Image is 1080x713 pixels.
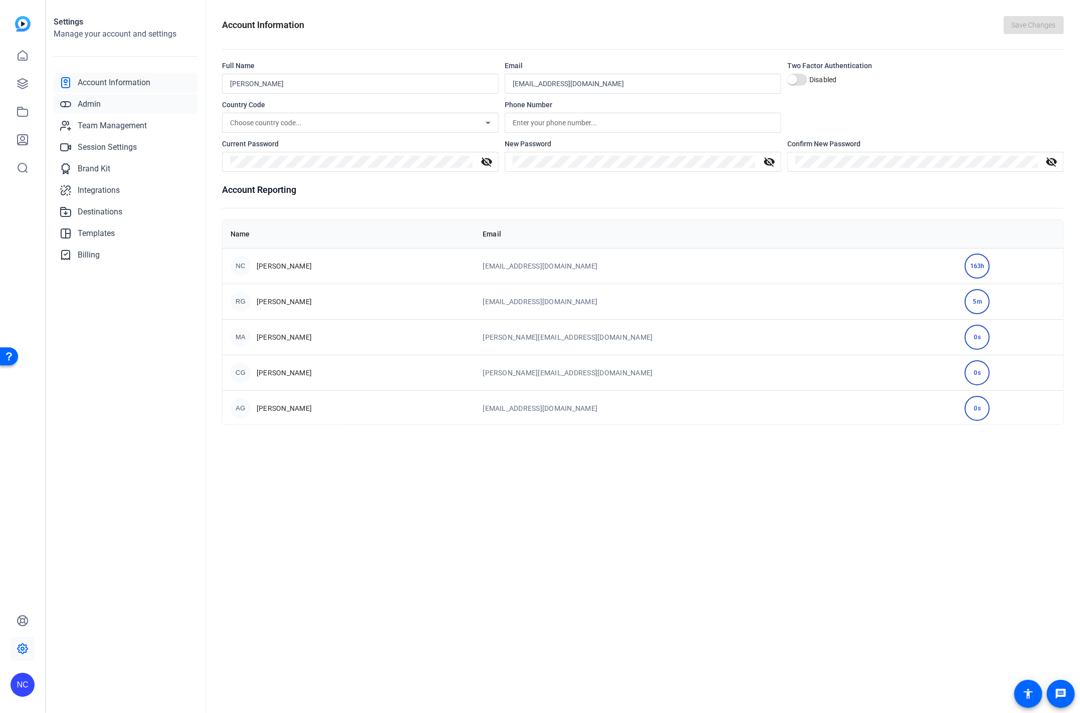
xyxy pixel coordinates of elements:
[54,137,197,157] a: Session Settings
[222,61,499,71] div: Full Name
[54,202,197,222] a: Destinations
[475,284,957,319] td: [EMAIL_ADDRESS][DOMAIN_NAME]
[787,61,1064,71] div: Two Factor Authentication
[513,117,773,129] input: Enter your phone number...
[54,28,197,40] h2: Manage your account and settings
[54,94,197,114] a: Admin
[54,180,197,200] a: Integrations
[230,119,302,127] span: Choose country code...
[222,18,304,32] h1: Account Information
[222,183,1064,197] h1: Account Reporting
[475,156,499,168] mat-icon: visibility_off
[222,100,499,110] div: Country Code
[757,156,781,168] mat-icon: visibility_off
[1040,156,1064,168] mat-icon: visibility_off
[54,223,197,244] a: Templates
[222,139,499,149] div: Current Password
[965,254,990,279] div: 163h
[807,75,837,85] label: Disabled
[505,61,781,71] div: Email
[231,256,251,276] div: NC
[54,245,197,265] a: Billing
[513,78,773,90] input: Enter your email...
[965,289,990,314] div: 5m
[505,100,781,110] div: Phone Number
[475,220,957,248] th: Email
[230,78,491,90] input: Enter your name...
[965,360,990,385] div: 0s
[231,327,251,347] div: MA
[787,139,1064,149] div: Confirm New Password
[78,249,100,261] span: Billing
[1022,688,1034,700] mat-icon: accessibility
[505,139,781,149] div: New Password
[1055,688,1067,700] mat-icon: message
[965,396,990,421] div: 0s
[78,77,150,89] span: Account Information
[78,184,120,196] span: Integrations
[54,16,197,28] h1: Settings
[475,355,957,390] td: [PERSON_NAME][EMAIL_ADDRESS][DOMAIN_NAME]
[11,673,35,697] div: NC
[475,390,957,426] td: [EMAIL_ADDRESS][DOMAIN_NAME]
[475,319,957,355] td: [PERSON_NAME][EMAIL_ADDRESS][DOMAIN_NAME]
[475,248,957,284] td: [EMAIL_ADDRESS][DOMAIN_NAME]
[54,73,197,93] a: Account Information
[54,159,197,179] a: Brand Kit
[54,116,197,136] a: Team Management
[78,206,122,218] span: Destinations
[223,220,475,248] th: Name
[78,227,115,240] span: Templates
[965,325,990,350] div: 0s
[15,16,31,32] img: blue-gradient.svg
[78,120,147,132] span: Team Management
[257,368,312,378] span: [PERSON_NAME]
[231,292,251,312] div: RG
[78,141,137,153] span: Session Settings
[231,398,251,418] div: AG
[231,363,251,383] div: CG
[257,261,312,271] span: [PERSON_NAME]
[78,98,101,110] span: Admin
[257,403,312,413] span: [PERSON_NAME]
[257,297,312,307] span: [PERSON_NAME]
[257,332,312,342] span: [PERSON_NAME]
[78,163,110,175] span: Brand Kit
